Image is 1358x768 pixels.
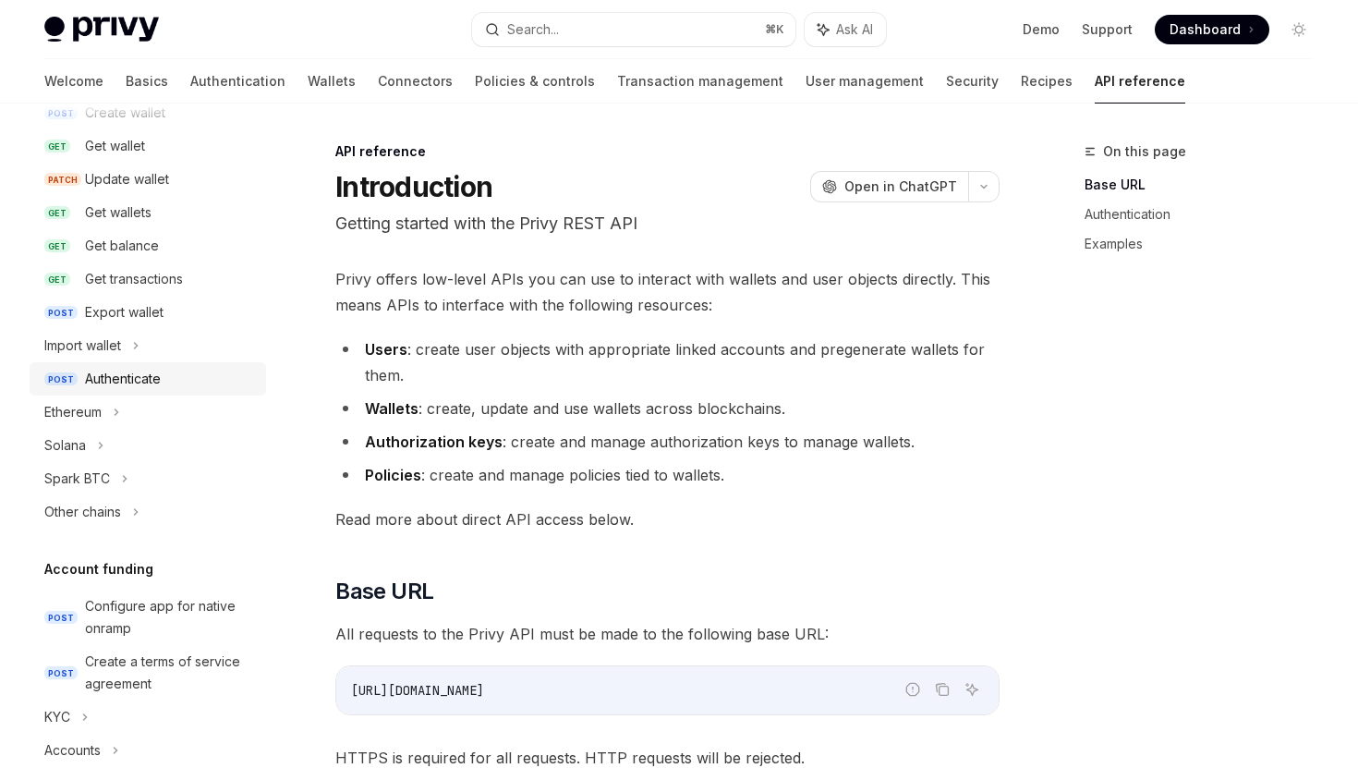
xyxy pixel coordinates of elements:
[85,235,159,257] div: Get balance
[1021,59,1073,104] a: Recipes
[378,59,453,104] a: Connectors
[85,368,161,390] div: Authenticate
[44,59,103,104] a: Welcome
[335,266,1000,318] span: Privy offers low-level APIs you can use to interact with wallets and user objects directly. This ...
[901,677,925,701] button: Report incorrect code
[44,434,86,457] div: Solana
[1085,170,1328,200] a: Base URL
[335,211,1000,237] p: Getting started with the Privy REST API
[335,429,1000,455] li: : create and manage authorization keys to manage wallets.
[85,595,255,640] div: Configure app for native onramp
[805,13,886,46] button: Ask AI
[44,335,121,357] div: Import wallet
[1085,229,1328,259] a: Examples
[1095,59,1185,104] a: API reference
[44,140,70,153] span: GET
[335,462,1000,488] li: : create and manage policies tied to wallets.
[308,59,356,104] a: Wallets
[335,621,1000,647] span: All requests to the Privy API must be made to the following base URL:
[335,577,433,606] span: Base URL
[44,666,78,680] span: POST
[85,301,164,323] div: Export wallet
[44,611,78,625] span: POST
[44,468,110,490] div: Spark BTC
[44,401,102,423] div: Ethereum
[30,590,266,645] a: POSTConfigure app for native onramp
[44,17,159,43] img: light logo
[30,196,266,229] a: GETGet wallets
[617,59,783,104] a: Transaction management
[85,135,145,157] div: Get wallet
[365,399,418,418] strong: Wallets
[1284,15,1314,44] button: Toggle dark mode
[190,59,285,104] a: Authentication
[30,163,266,196] a: PATCHUpdate wallet
[365,466,421,484] strong: Policies
[335,142,1000,161] div: API reference
[335,336,1000,388] li: : create user objects with appropriate linked accounts and pregenerate wallets for them.
[335,506,1000,532] span: Read more about direct API access below.
[44,558,153,580] h5: Account funding
[126,59,168,104] a: Basics
[810,171,968,202] button: Open in ChatGPT
[44,501,121,523] div: Other chains
[1155,15,1269,44] a: Dashboard
[765,22,784,37] span: ⌘ K
[836,20,873,39] span: Ask AI
[844,177,957,196] span: Open in ChatGPT
[475,59,595,104] a: Policies & controls
[365,340,407,359] strong: Users
[85,168,169,190] div: Update wallet
[1082,20,1133,39] a: Support
[1023,20,1060,39] a: Demo
[30,645,266,701] a: POSTCreate a terms of service agreement
[44,273,70,286] span: GET
[30,229,266,262] a: GETGet balance
[85,201,152,224] div: Get wallets
[44,706,70,728] div: KYC
[44,739,101,762] div: Accounts
[85,651,255,695] div: Create a terms of service agreement
[335,170,492,203] h1: Introduction
[946,59,999,104] a: Security
[1103,140,1186,163] span: On this page
[1085,200,1328,229] a: Authentication
[472,13,794,46] button: Search...⌘K
[44,173,81,187] span: PATCH
[507,18,559,41] div: Search...
[960,677,984,701] button: Ask AI
[44,206,70,220] span: GET
[30,362,266,396] a: POSTAuthenticate
[44,372,78,386] span: POST
[30,129,266,163] a: GETGet wallet
[930,677,954,701] button: Copy the contents from the code block
[44,239,70,253] span: GET
[335,396,1000,421] li: : create, update and use wallets across blockchains.
[85,268,183,290] div: Get transactions
[1170,20,1241,39] span: Dashboard
[351,682,484,699] span: [URL][DOMAIN_NAME]
[806,59,924,104] a: User management
[44,306,78,320] span: POST
[365,433,503,451] strong: Authorization keys
[30,296,266,329] a: POSTExport wallet
[30,262,266,296] a: GETGet transactions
